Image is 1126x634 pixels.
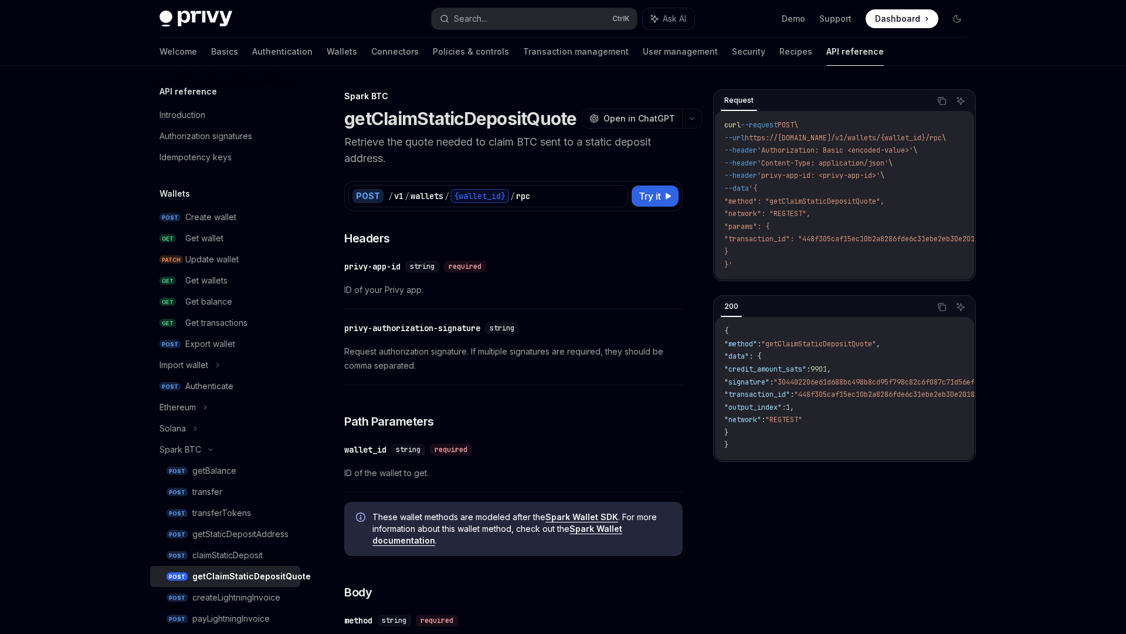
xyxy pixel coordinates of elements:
span: "data" [724,352,749,361]
span: --header [724,158,757,168]
div: Update wallet [185,252,239,267]
span: Open in ChatGPT [603,113,675,124]
a: GETGet wallet [150,228,300,249]
span: \ [794,120,798,130]
div: rpc [516,190,530,202]
span: 'Content-Type: application/json' [757,158,888,168]
span: : [782,403,786,412]
a: POSTtransferTokens [150,503,300,524]
button: Search...CtrlK [432,8,637,29]
div: v1 [394,190,403,202]
span: --header [724,146,757,155]
p: Retrieve the quote needed to claim BTC sent to a static deposit address. [344,134,683,167]
a: Demo [782,13,805,25]
a: Welcome [160,38,197,66]
button: Toggle dark mode [948,9,966,28]
div: Authenticate [185,379,233,393]
span: : [761,415,765,424]
a: POSTpayLightningInvoice [150,608,300,629]
div: Get transactions [185,316,247,330]
div: Export wallet [185,337,235,351]
span: --url [724,133,745,143]
div: createLightningInvoice [192,591,280,605]
a: Dashboard [866,9,938,28]
div: Get wallet [185,231,223,245]
span: : [769,377,774,387]
a: POSTgetStaticDepositAddress [150,524,300,545]
span: 9901 [810,365,827,374]
div: privy-authorization-signature [344,322,480,334]
span: \ [888,158,893,168]
span: , [827,365,831,374]
button: Copy the contents from the code block [934,299,949,315]
span: POST [167,572,188,581]
a: Authorization signatures [150,126,300,147]
span: { [724,326,728,336]
span: 1 [786,403,790,412]
div: Authorization signatures [160,129,252,143]
div: POST [352,189,384,203]
a: POSTtransfer [150,481,300,503]
div: required [444,261,486,272]
span: --header [724,171,757,180]
button: Copy the contents from the code block [934,93,949,109]
span: POST [778,120,794,130]
div: {wallet_id} [450,189,509,203]
span: "REGTEST" [765,415,802,424]
span: "network": "REGTEST", [724,209,810,218]
span: GET [160,319,176,328]
div: getBalance [192,464,236,478]
a: POSTExport wallet [150,333,300,355]
span: } [724,247,728,257]
a: PATCHUpdate wallet [150,249,300,270]
span: "signature" [724,377,769,387]
div: Ethereum [160,400,196,414]
span: string [382,616,406,625]
div: Request [721,93,757,107]
span: curl [724,120,741,130]
a: Security [732,38,765,66]
span: GET [160,234,176,243]
span: , [876,339,880,349]
span: : [790,390,794,399]
div: / [445,190,449,202]
span: } [724,428,728,437]
span: : [806,365,810,374]
span: "448f305caf15ec10b2a8286fde6c31ebe2eb30e2018b22a8f7630d3fa2753e49" [794,390,1065,399]
span: --data [724,184,749,193]
div: Create wallet [185,210,236,224]
span: }' [724,260,732,269]
span: GET [160,298,176,306]
div: payLightningInvoice [192,612,270,626]
div: / [405,190,409,202]
img: dark logo [160,11,232,27]
a: Support [819,13,852,25]
span: "params": { [724,222,769,231]
div: / [388,190,393,202]
span: string [396,445,420,454]
span: "getClaimStaticDepositQuote" [761,339,876,349]
span: POST [167,467,188,475]
div: Get wallets [185,274,228,288]
span: ID of your Privy app. [344,283,683,297]
span: "method": "getClaimStaticDepositQuote", [724,197,884,206]
span: "network" [724,415,761,424]
span: POST [167,593,188,602]
span: POST [167,509,188,518]
span: "transaction_id" [724,390,790,399]
span: GET [160,276,176,285]
span: POST [167,551,188,560]
a: Wallets [327,38,357,66]
div: getStaticDepositAddress [192,527,289,541]
div: transferTokens [192,506,251,520]
div: Get balance [185,295,232,309]
span: Path Parameters [344,413,434,430]
h5: Wallets [160,187,190,201]
div: transfer [192,485,222,499]
div: wallet_id [344,444,386,456]
a: POSTCreate wallet [150,207,300,228]
span: : { [749,352,761,361]
span: string [410,262,435,271]
h1: getClaimStaticDepositQuote [344,108,577,129]
div: Spark BTC [160,443,201,457]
